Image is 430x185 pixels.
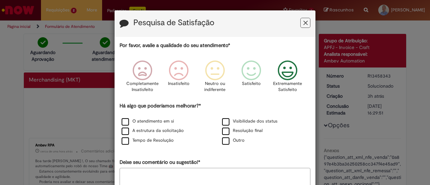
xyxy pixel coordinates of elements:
div: Há algo que poderíamos melhorar?* [120,102,310,146]
p: Extremamente Satisfeito [273,81,302,93]
div: Insatisfeito [162,55,196,101]
p: Insatisfeito [168,81,189,87]
p: Neutro ou indiferente [203,81,227,93]
div: Extremamente Satisfeito [270,55,305,101]
label: Pesquisa de Satisfação [133,18,214,27]
label: Visibilidade dos status [222,118,277,125]
label: O atendimento em si [122,118,174,125]
label: Deixe seu comentário ou sugestão!* [120,159,200,166]
p: Satisfeito [242,81,261,87]
label: Resolução final [222,128,263,134]
label: Outro [222,137,245,144]
label: A estrutura da solicitação [122,128,184,134]
p: Completamente Insatisfeito [126,81,159,93]
div: Satisfeito [234,55,268,101]
div: Completamente Insatisfeito [125,55,159,101]
label: Por favor, avalie a qualidade do seu atendimento* [120,42,230,49]
label: Tempo de Resolução [122,137,174,144]
div: Neutro ou indiferente [198,55,232,101]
